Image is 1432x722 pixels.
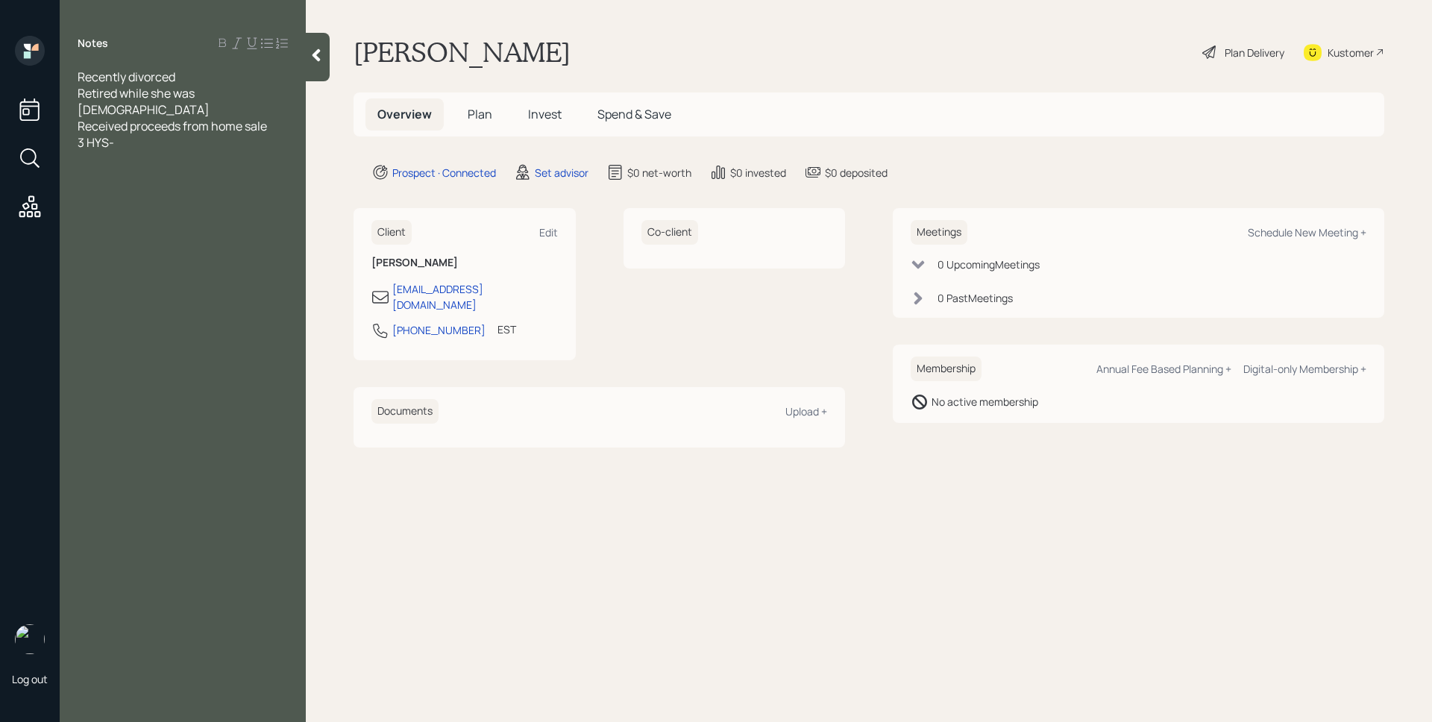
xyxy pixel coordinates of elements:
h6: Client [371,220,412,245]
div: $0 net-worth [627,165,691,180]
div: No active membership [932,394,1038,409]
div: Prospect · Connected [392,165,496,180]
span: Received proceeds from home sale [78,118,267,134]
div: [PHONE_NUMBER] [392,322,486,338]
div: $0 invested [730,165,786,180]
div: [EMAIL_ADDRESS][DOMAIN_NAME] [392,281,558,313]
div: Plan Delivery [1225,45,1284,60]
h1: [PERSON_NAME] [354,36,571,69]
span: Plan [468,106,492,122]
div: EST [497,321,516,337]
div: Kustomer [1328,45,1374,60]
div: Log out [12,672,48,686]
h6: Co-client [641,220,698,245]
span: Spend & Save [597,106,671,122]
div: 0 Past Meeting s [938,290,1013,306]
span: Invest [528,106,562,122]
label: Notes [78,36,108,51]
span: 3 HYS- [78,134,114,151]
span: Overview [377,106,432,122]
div: Set advisor [535,165,588,180]
img: james-distasi-headshot.png [15,624,45,654]
div: 0 Upcoming Meeting s [938,257,1040,272]
div: Annual Fee Based Planning + [1096,362,1231,376]
h6: Meetings [911,220,967,245]
h6: Documents [371,399,439,424]
h6: Membership [911,357,982,381]
h6: [PERSON_NAME] [371,257,558,269]
div: $0 deposited [825,165,888,180]
div: Digital-only Membership + [1243,362,1366,376]
div: Edit [539,225,558,239]
span: Recently divorced [78,69,175,85]
div: Upload + [785,404,827,418]
div: Schedule New Meeting + [1248,225,1366,239]
span: Retired while she was [DEMOGRAPHIC_DATA] [78,85,210,118]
